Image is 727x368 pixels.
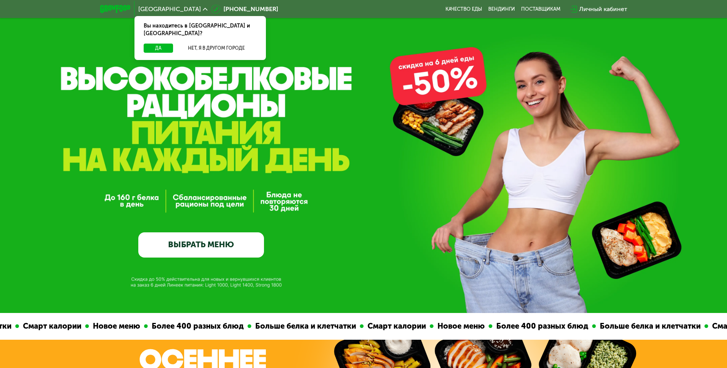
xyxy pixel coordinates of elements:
div: Вы находитесь в [GEOGRAPHIC_DATA] и [GEOGRAPHIC_DATA]? [134,16,266,44]
div: Личный кабинет [579,5,627,14]
a: Вендинги [488,6,515,12]
div: поставщикам [521,6,560,12]
a: [PHONE_NUMBER] [211,5,278,14]
div: Больше белка и клетчатки [593,320,701,332]
div: Новое меню [86,320,141,332]
div: Более 400 разных блюд [489,320,589,332]
a: Качество еды [445,6,482,12]
div: Новое меню [430,320,485,332]
div: Более 400 разных блюд [144,320,244,332]
a: ВЫБРАТЬ МЕНЮ [138,232,264,258]
div: Смарт калории [16,320,82,332]
div: Больше белка и клетчатки [248,320,356,332]
button: Да [144,44,173,53]
span: [GEOGRAPHIC_DATA] [138,6,201,12]
button: Нет, я в другом городе [176,44,257,53]
div: Смарт калории [360,320,426,332]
